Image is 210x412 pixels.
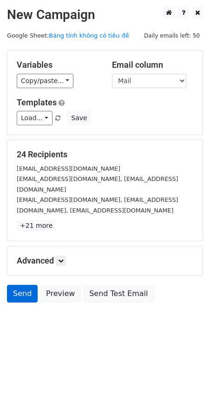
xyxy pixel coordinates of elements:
iframe: Chat Widget [164,367,210,412]
a: Send Test Email [83,285,154,303]
small: [EMAIL_ADDRESS][DOMAIN_NAME], [EMAIL_ADDRESS][DOMAIN_NAME], [EMAIL_ADDRESS][DOMAIN_NAME] [17,196,178,214]
a: Preview [40,285,81,303]
small: [EMAIL_ADDRESS][DOMAIN_NAME], [EMAIL_ADDRESS][DOMAIN_NAME] [17,175,178,193]
button: Save [67,111,91,125]
h2: New Campaign [7,7,203,23]
a: Copy/paste... [17,74,73,88]
a: Daily emails left: 50 [141,32,203,39]
h5: Variables [17,60,98,70]
h5: Email column [112,60,193,70]
div: Tiện ích trò chuyện [164,367,210,412]
a: +21 more [17,220,56,232]
a: Bảng tính không có tiêu đề [49,32,129,39]
small: Google Sheet: [7,32,129,39]
span: Daily emails left: 50 [141,31,203,41]
a: Load... [17,111,52,125]
h5: Advanced [17,256,193,266]
a: Templates [17,97,57,107]
small: [EMAIL_ADDRESS][DOMAIN_NAME] [17,165,120,172]
a: Send [7,285,38,303]
h5: 24 Recipients [17,149,193,160]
